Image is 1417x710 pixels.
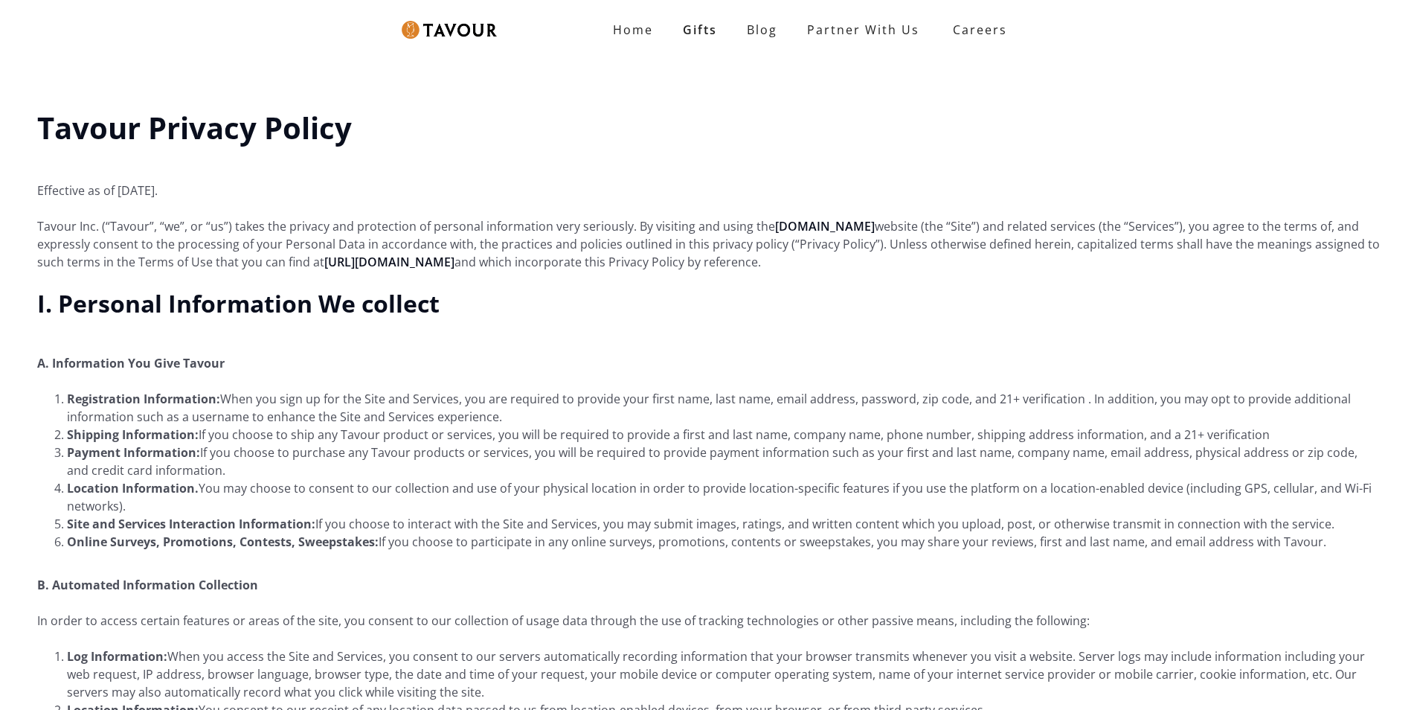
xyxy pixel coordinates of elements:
strong: Tavour Privacy Policy [37,107,352,148]
strong: B. Automated Information Collection [37,577,258,593]
p: Tavour Inc. (“Tavour”, “we”, or “us”) takes the privacy and protection of personal information ve... [37,217,1380,271]
strong: Registration Information: [67,391,220,407]
li: When you sign up for the Site and Services, you are required to provide your first name, last nam... [67,390,1380,426]
a: Gifts [668,15,732,45]
strong: Home [613,22,653,38]
strong: Log Information: [67,648,167,665]
strong: Payment Information: [67,444,200,461]
strong: Careers [953,15,1007,45]
a: Partner With Us [792,15,934,45]
a: Blog [732,15,792,45]
a: [DOMAIN_NAME] [775,218,875,234]
strong: Shipping Information: [67,426,199,443]
strong: I. Personal Information We collect [37,287,440,319]
li: If you choose to participate in any online surveys, promotions, contents or sweepstakes, you may ... [67,533,1380,551]
li: If you choose to purchase any Tavour products or services, you will be required to provide paymen... [67,444,1380,479]
li: If you choose to ship any Tavour product or services, you will be required to provide a first and... [67,426,1380,444]
p: In order to access certain features or areas of the site, you consent to our collection of usage ... [37,612,1380,630]
a: Home [598,15,668,45]
li: If you choose to interact with the Site and Services, you may submit images, ratings, and written... [67,515,1380,533]
strong: A. Information You Give Tavour [37,355,225,371]
strong: Site and Services Interaction Information: [67,516,315,532]
li: You may choose to consent to our collection and use of your physical location in order to provide... [67,479,1380,515]
strong: Online Surveys, Promotions, Contests, Sweepstakes: [67,534,379,550]
p: Effective as of [DATE]. [37,164,1380,199]
strong: Location Information. [67,480,199,496]
a: [URL][DOMAIN_NAME] [324,254,454,270]
li: When you access the Site and Services, you consent to our servers automatically recording informa... [67,647,1380,701]
a: Careers [934,9,1018,51]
